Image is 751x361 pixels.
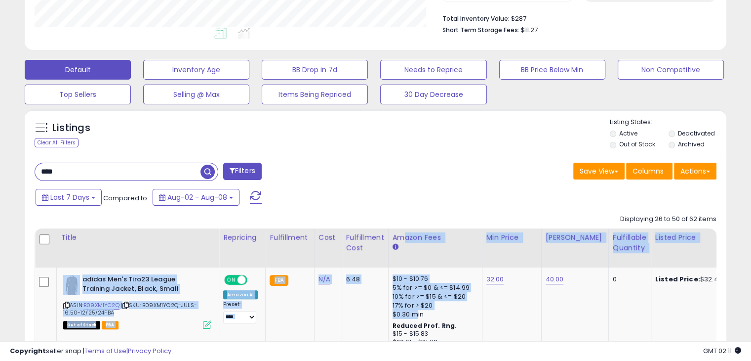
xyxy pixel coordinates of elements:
[442,26,519,34] b: Short Term Storage Fees:
[619,140,655,148] label: Out of Stock
[703,346,741,356] span: 2025-08-16 02:11 GMT
[63,275,211,328] div: ASIN:
[613,275,643,284] div: 0
[613,232,647,253] div: Fulfillable Quantity
[143,85,249,104] button: Selling @ Max
[380,85,486,104] button: 30 Day Decrease
[393,292,474,301] div: 10% for >= $15 & <= $20
[153,189,239,206] button: Aug-02 - Aug-08
[632,166,664,176] span: Columns
[84,346,126,356] a: Terms of Use
[318,274,330,284] a: N/A
[442,12,709,24] li: $287
[486,274,504,284] a: 32.00
[655,275,737,284] div: $32.40
[36,189,102,206] button: Last 7 Days
[521,25,538,35] span: $11.27
[546,232,604,243] div: [PERSON_NAME]
[143,60,249,80] button: Inventory Age
[655,232,741,243] div: Listed Price
[83,301,119,310] a: B09XM1YC2Q
[35,138,79,147] div: Clear All Filters
[25,85,131,104] button: Top Sellers
[677,129,714,137] label: Deactivated
[225,276,237,284] span: ON
[442,14,510,23] b: Total Inventory Value:
[223,163,262,180] button: Filters
[61,232,215,243] div: Title
[346,275,381,284] div: 6.48
[393,310,474,319] div: $0.30 min
[223,232,261,243] div: Repricing
[393,275,474,283] div: $10 - $10.76
[618,60,724,80] button: Non Competitive
[380,60,486,80] button: Needs to Reprice
[262,60,368,80] button: BB Drop in 7d
[52,121,90,135] h5: Listings
[10,346,46,356] strong: Copyright
[393,321,457,330] b: Reduced Prof. Rng.
[655,274,700,284] b: Listed Price:
[610,118,726,127] p: Listing States:
[63,301,197,316] span: | SKU: B09XM1YC2Q-JULS-16.50-12/25/24FBA
[546,274,564,284] a: 40.00
[393,330,474,338] div: $15 - $15.83
[103,193,149,203] span: Compared to:
[10,347,171,356] div: seller snap | |
[246,276,262,284] span: OFF
[223,301,258,323] div: Preset:
[25,60,131,80] button: Default
[499,60,605,80] button: BB Price Below Min
[677,140,704,148] label: Archived
[128,346,171,356] a: Privacy Policy
[82,275,202,296] b: adidas Men's Tiro23 League Training Jacket, Black, Small
[393,243,398,252] small: Amazon Fees.
[270,275,288,286] small: FBA
[619,129,637,137] label: Active
[63,321,100,329] span: All listings that are currently out of stock and unavailable for purchase on Amazon
[223,290,258,299] div: Amazon AI
[318,232,338,243] div: Cost
[393,283,474,292] div: 5% for >= $0 & <= $14.99
[167,192,227,202] span: Aug-02 - Aug-08
[346,232,384,253] div: Fulfillment Cost
[262,85,368,104] button: Items Being Repriced
[63,275,80,295] img: 41JUetCAhYL._SL40_.jpg
[486,232,537,243] div: Min Price
[393,301,474,310] div: 17% for > $20
[393,232,478,243] div: Amazon Fees
[573,163,625,180] button: Save View
[674,163,716,180] button: Actions
[102,321,119,329] span: FBA
[50,192,89,202] span: Last 7 Days
[620,215,716,224] div: Displaying 26 to 50 of 62 items
[626,163,672,180] button: Columns
[270,232,310,243] div: Fulfillment
[393,338,474,347] div: $20.01 - $21.68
